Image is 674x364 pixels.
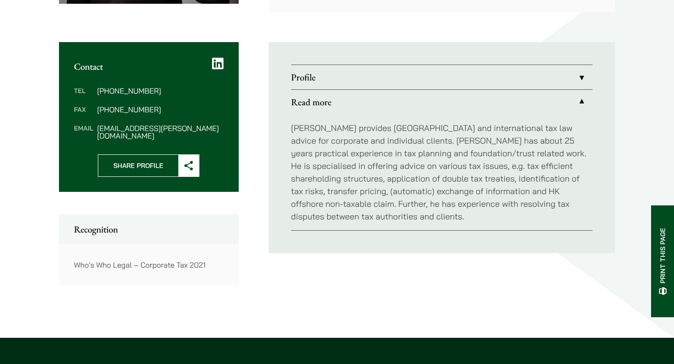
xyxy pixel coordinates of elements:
div: Read more [291,114,593,230]
dt: Tel [74,87,93,106]
button: Share Profile [98,154,199,177]
dd: [EMAIL_ADDRESS][PERSON_NAME][DOMAIN_NAME] [97,124,223,139]
a: Profile [291,65,593,89]
p: [PERSON_NAME] provides [GEOGRAPHIC_DATA] and international tax law advice for corporate and indiv... [291,122,593,223]
dt: Fax [74,106,93,124]
dd: [PHONE_NUMBER] [97,87,223,95]
dt: Email [74,124,93,139]
dd: [PHONE_NUMBER] [97,106,223,113]
h2: Contact [74,61,224,72]
h2: Recognition [74,224,224,235]
a: Read more [291,90,593,114]
p: Who’s Who Legal – Corporate Tax 2021 [74,259,224,270]
span: Share Profile [98,155,178,176]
